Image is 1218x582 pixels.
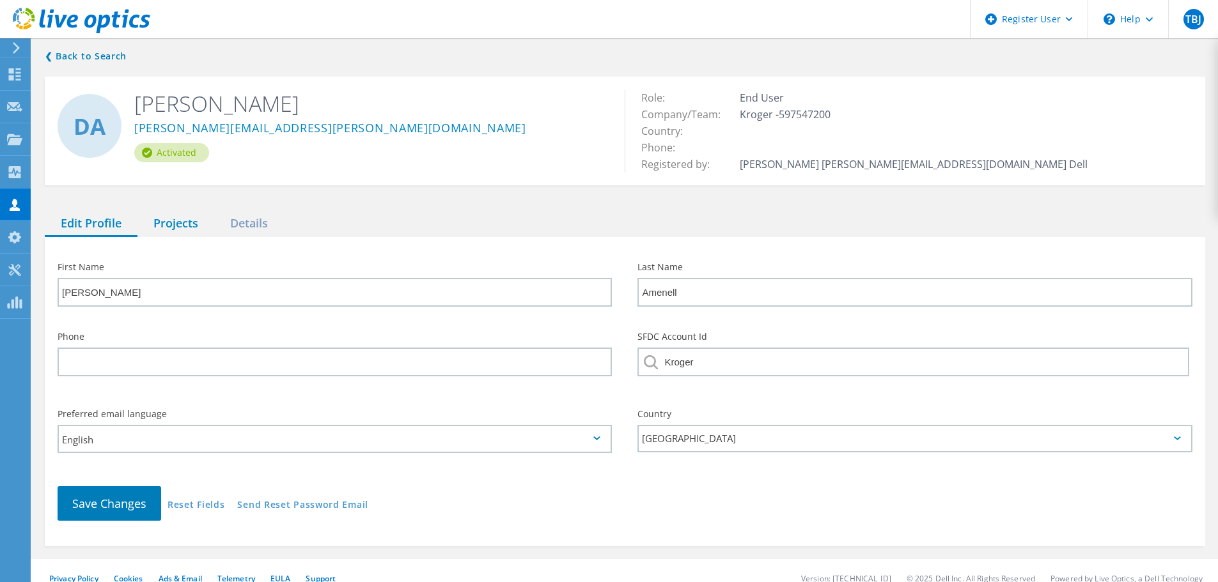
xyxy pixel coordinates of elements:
[13,27,150,36] a: Live Optics Dashboard
[45,49,127,64] a: Back to search
[74,115,105,137] span: DA
[641,157,722,171] span: Registered by:
[641,107,733,121] span: Company/Team:
[637,332,1192,341] label: SFDC Account Id
[637,410,1192,418] label: Country
[168,500,224,511] a: Reset Fields
[58,486,161,521] button: Save Changes
[134,122,526,135] a: [PERSON_NAME][EMAIL_ADDRESS][PERSON_NAME][DOMAIN_NAME]
[137,211,214,237] div: Projects
[58,263,612,272] label: First Name
[237,500,368,511] a: Send Reset Password Email
[737,89,1091,106] td: End User
[58,410,612,418] label: Preferred email language
[637,425,1192,452] div: [GEOGRAPHIC_DATA]
[72,496,146,511] span: Save Changes
[637,263,1192,272] label: Last Name
[214,211,284,237] div: Details
[641,124,696,138] span: Country:
[641,91,678,105] span: Role:
[58,332,612,341] label: Phone
[1185,14,1201,24] span: TBJ
[134,89,605,118] h2: [PERSON_NAME]
[737,156,1091,172] td: [PERSON_NAME] [PERSON_NAME][EMAIL_ADDRESS][DOMAIN_NAME] Dell
[134,143,209,162] div: Activated
[45,211,137,237] div: Edit Profile
[1104,13,1115,25] svg: \n
[740,107,843,121] span: Kroger -597547200
[641,141,688,155] span: Phone:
